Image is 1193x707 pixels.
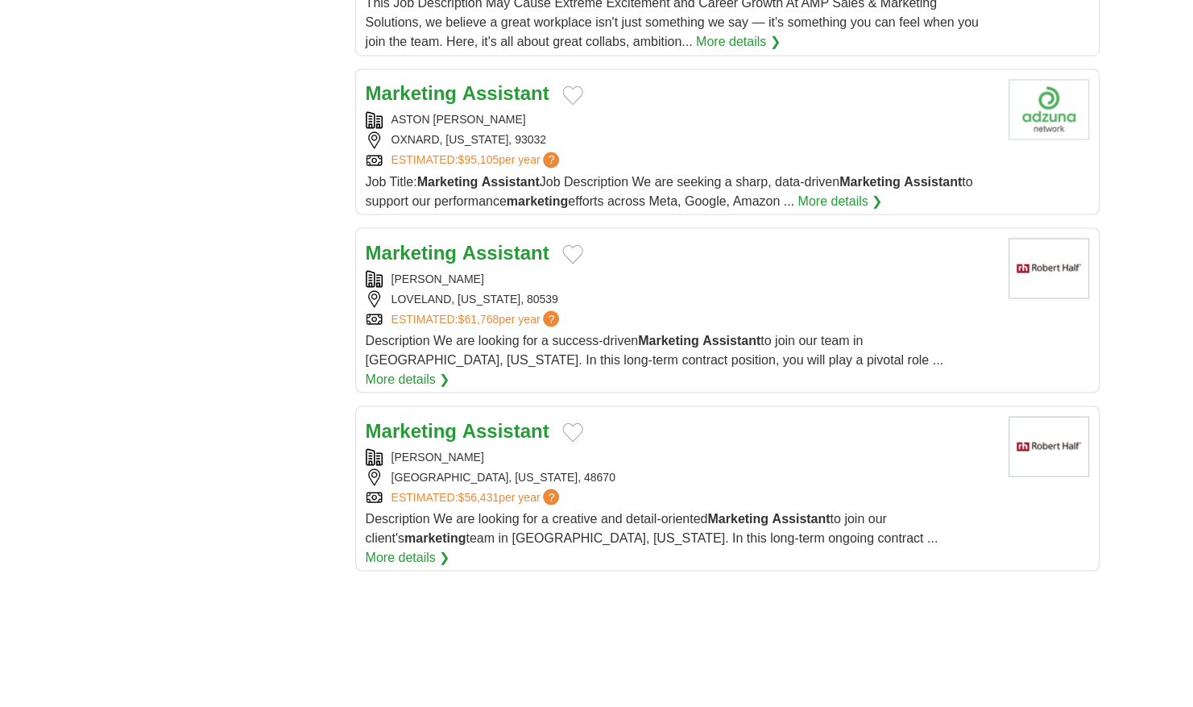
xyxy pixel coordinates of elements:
[507,193,568,207] strong: marketing
[458,312,499,325] span: $61,768
[366,419,549,441] a: Marketing Assistant
[772,511,830,525] strong: Assistant
[462,82,549,104] strong: Assistant
[391,152,563,168] a: ESTIMATED:$95,105per year?
[366,419,457,441] strong: Marketing
[366,241,457,263] strong: Marketing
[638,333,699,347] strong: Marketing
[458,153,499,166] span: $95,105
[404,530,466,544] strong: marketing
[543,152,559,168] span: ?
[562,244,583,264] button: Add to favorite jobs
[543,489,559,505] span: ?
[1009,238,1089,298] img: Robert Half logo
[482,174,540,188] strong: Assistant
[391,310,563,327] a: ESTIMATED:$61,768per year?
[366,547,450,567] a: More details ❯
[366,131,996,148] div: OXNARD, [US_STATE], 93032
[391,450,484,463] a: [PERSON_NAME]
[562,422,583,442] button: Add to favorite jobs
[366,174,973,207] span: Job Title: Job Description We are seeking a sharp, data-driven to support our performance efforts...
[462,419,549,441] strong: Assistant
[707,511,768,525] strong: Marketing
[696,32,781,52] a: More details ❯
[366,241,549,263] a: Marketing Assistant
[366,468,996,485] div: [GEOGRAPHIC_DATA], [US_STATE], 48670
[366,82,549,104] a: Marketing Assistant
[366,369,450,389] a: More details ❯
[797,191,882,210] a: More details ❯
[366,333,943,366] span: Description We are looking for a success-driven to join our team in [GEOGRAPHIC_DATA], [US_STATE]...
[366,82,457,104] strong: Marketing
[458,490,499,503] span: $56,431
[839,174,901,188] strong: Marketing
[1009,79,1089,139] img: Company logo
[702,333,760,347] strong: Assistant
[1009,416,1089,476] img: Robert Half logo
[366,111,996,128] div: ASTON [PERSON_NAME]
[417,174,478,188] strong: Marketing
[904,174,962,188] strong: Assistant
[562,85,583,105] button: Add to favorite jobs
[391,272,484,285] a: [PERSON_NAME]
[366,511,938,544] span: Description We are looking for a creative and detail-oriented to join our client's team in [GEOGR...
[366,290,996,307] div: LOVELAND, [US_STATE], 80539
[462,241,549,263] strong: Assistant
[391,489,563,505] a: ESTIMATED:$56,431per year?
[543,310,559,326] span: ?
